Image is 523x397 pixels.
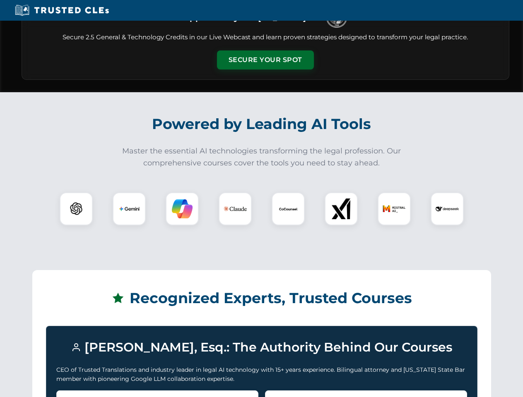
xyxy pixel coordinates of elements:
[217,50,314,69] button: Secure Your Spot
[383,197,406,220] img: Mistral AI Logo
[119,198,140,219] img: Gemini Logo
[272,192,305,225] div: CoCounsel
[331,198,352,219] img: xAI Logo
[56,365,467,384] p: CEO of Trusted Translations and industry leader in legal AI technology with 15+ years experience....
[436,197,459,220] img: DeepSeek Logo
[12,4,111,17] img: Trusted CLEs
[32,33,499,42] p: Secure 2.5 General & Technology Credits in our Live Webcast and learn proven strategies designed ...
[219,192,252,225] div: Claude
[113,192,146,225] div: Gemini
[431,192,464,225] div: DeepSeek
[325,192,358,225] div: xAI
[172,198,193,219] img: Copilot Logo
[166,192,199,225] div: Copilot
[64,197,88,221] img: ChatGPT Logo
[60,192,93,225] div: ChatGPT
[278,198,299,219] img: CoCounsel Logo
[56,336,467,359] h3: [PERSON_NAME], Esq.: The Authority Behind Our Courses
[32,110,491,139] h2: Powered by Leading AI Tools
[46,284,477,313] h2: Recognized Experts, Trusted Courses
[224,197,247,220] img: Claude Logo
[378,192,411,225] div: Mistral AI
[117,145,407,169] p: Master the essential AI technologies transforming the legal profession. Our comprehensive courses...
